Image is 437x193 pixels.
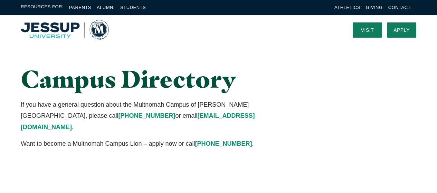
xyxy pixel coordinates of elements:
[21,20,109,40] img: Multnomah University Logo
[118,112,175,119] a: [PHONE_NUMBER]
[353,22,382,38] a: Visit
[334,5,360,10] a: Athletics
[21,20,109,40] a: Home
[97,5,115,10] a: Alumni
[195,140,252,147] a: [PHONE_NUMBER]
[69,5,91,10] a: Parents
[21,99,280,133] p: If you have a general question about the Multnomah Campus of [PERSON_NAME][GEOGRAPHIC_DATA], plea...
[21,112,255,130] a: [EMAIL_ADDRESS][DOMAIN_NAME]
[21,138,280,149] p: Want to become a Multnomah Campus Lion – apply now or call .
[21,66,280,92] h1: Campus Directory
[387,22,416,38] a: Apply
[366,5,383,10] a: Giving
[388,5,411,10] a: Contact
[21,3,64,11] span: Resources For:
[120,5,146,10] a: Students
